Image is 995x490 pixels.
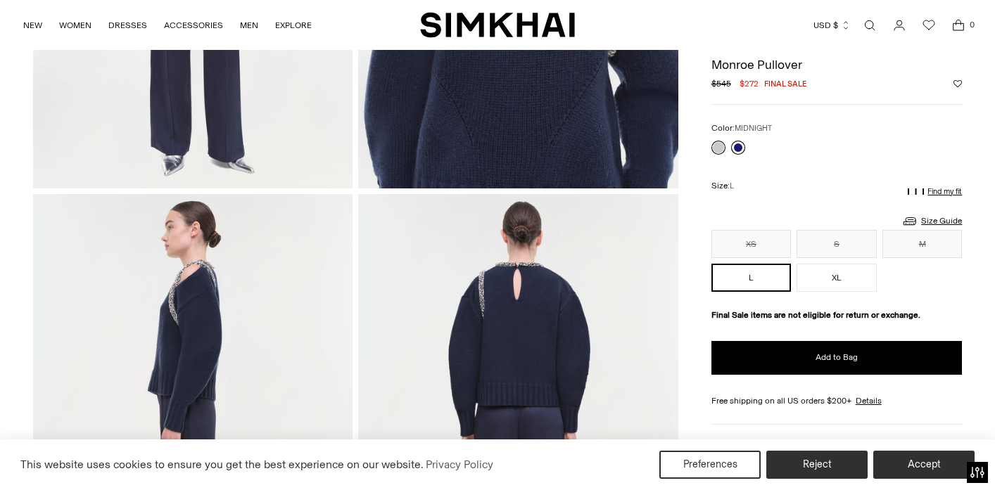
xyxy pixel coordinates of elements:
a: Open cart modal [944,11,972,39]
span: MIDNIGHT [735,124,772,133]
a: Wishlist [915,11,943,39]
button: USD $ [813,10,851,41]
a: NEW [23,10,42,41]
label: Size: [711,179,734,193]
label: Color: [711,122,772,135]
button: M [882,230,963,258]
s: $545 [711,77,731,90]
a: MEN [240,10,258,41]
button: Accept [873,451,975,479]
a: WOMEN [59,10,91,41]
button: Reject [766,451,868,479]
a: DRESSES [108,10,147,41]
a: Go to the account page [885,11,913,39]
span: Add to Bag [816,352,858,363]
a: EXPLORE [275,10,312,41]
iframe: Sign Up via Text for Offers [11,437,141,479]
span: $272 [740,77,759,90]
button: Add to Bag [711,341,963,375]
strong: Final Sale items are not eligible for return or exchange. [711,310,920,320]
span: L [730,181,734,191]
button: S [797,230,877,258]
a: Open search modal [856,11,884,39]
div: Free shipping on all US orders $200+ [711,394,963,407]
button: L [711,264,792,292]
a: ACCESSORIES [164,10,223,41]
span: 0 [965,18,978,31]
h1: Monroe Pullover [711,58,963,71]
a: Privacy Policy (opens in a new tab) [424,454,495,475]
a: SIMKHAI [420,11,575,39]
a: Details [856,394,882,407]
button: Add to Wishlist [953,79,962,88]
button: Preferences [659,451,761,479]
span: This website uses cookies to ensure you get the best experience on our website. [20,458,424,471]
button: XS [711,230,792,258]
button: XL [797,264,877,292]
a: Size Guide [901,212,962,230]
